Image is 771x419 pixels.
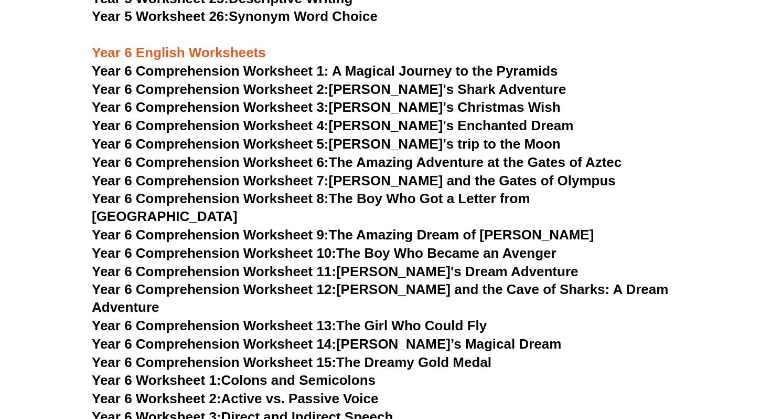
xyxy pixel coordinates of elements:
[92,391,378,406] a: Year 6 Worksheet 2:Active vs. Passive Voice
[92,354,491,370] a: Year 6 Comprehension Worksheet 15:The Dreamy Gold Medal
[92,318,487,333] a: Year 6 Comprehension Worksheet 13:The Girl Who Could Fly
[92,173,616,188] a: Year 6 Comprehension Worksheet 7:[PERSON_NAME] and the Gates of Olympus
[92,173,329,188] span: Year 6 Comprehension Worksheet 7:
[92,81,329,97] span: Year 6 Comprehension Worksheet 2:
[92,336,336,352] span: Year 6 Comprehension Worksheet 14:
[92,191,329,206] span: Year 6 Comprehension Worksheet 8:
[92,154,329,170] span: Year 6 Comprehension Worksheet 6:
[591,300,771,419] iframe: Chat Widget
[92,281,336,297] span: Year 6 Comprehension Worksheet 12:
[92,154,622,170] a: Year 6 Comprehension Worksheet 6:The Amazing Adventure at the Gates of Aztec
[92,136,329,152] span: Year 6 Comprehension Worksheet 5:
[92,372,376,388] a: Year 6 Worksheet 1:Colons and Semicolons
[92,264,578,279] a: Year 6 Comprehension Worksheet 11:[PERSON_NAME]'s Dream Adventure
[92,136,561,152] a: Year 6 Comprehension Worksheet 5:[PERSON_NAME]'s trip to the Moon
[92,118,329,133] span: Year 6 Comprehension Worksheet 4:
[92,264,336,279] span: Year 6 Comprehension Worksheet 11:
[92,354,336,370] span: Year 6 Comprehension Worksheet 15:
[92,391,221,406] span: Year 6 Worksheet 2:
[92,281,668,315] a: Year 6 Comprehension Worksheet 12:[PERSON_NAME] and the Cave of Sharks: A Dream Adventure
[92,63,558,79] a: Year 6 Comprehension Worksheet 1: A Magical Journey to the Pyramids
[92,8,378,24] a: Year 5 Worksheet 26:Synonym Word Choice
[92,81,566,97] a: Year 6 Comprehension Worksheet 2:[PERSON_NAME]'s Shark Adventure
[92,99,561,115] a: Year 6 Comprehension Worksheet 3:[PERSON_NAME]'s Christmas Wish
[92,227,329,243] span: Year 6 Comprehension Worksheet 9:
[92,8,229,24] span: Year 5 Worksheet 26:
[92,336,561,352] a: Year 6 Comprehension Worksheet 14:[PERSON_NAME]’s Magical Dream
[92,372,221,388] span: Year 6 Worksheet 1:
[92,26,679,62] h3: Year 6 English Worksheets
[92,191,530,224] a: Year 6 Comprehension Worksheet 8:The Boy Who Got a Letter from [GEOGRAPHIC_DATA]
[92,318,336,333] span: Year 6 Comprehension Worksheet 13:
[92,99,329,115] span: Year 6 Comprehension Worksheet 3:
[92,118,573,133] a: Year 6 Comprehension Worksheet 4:[PERSON_NAME]'s Enchanted Dream
[92,227,594,243] a: Year 6 Comprehension Worksheet 9:The Amazing Dream of [PERSON_NAME]
[92,245,556,261] a: Year 6 Comprehension Worksheet 10:The Boy Who Became an Avenger
[92,245,336,261] span: Year 6 Comprehension Worksheet 10:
